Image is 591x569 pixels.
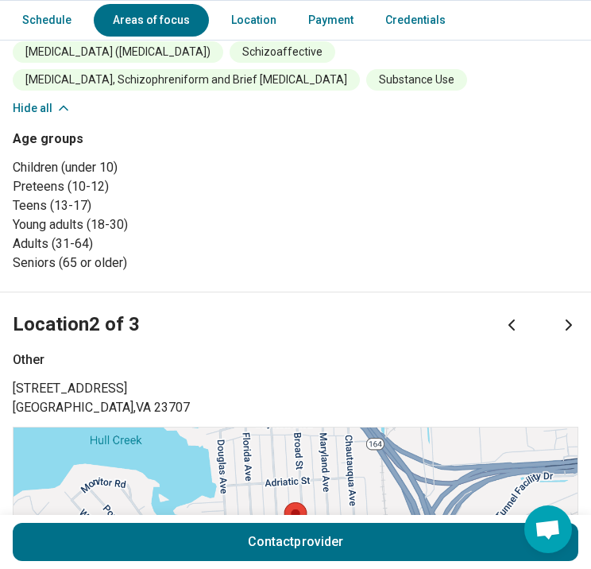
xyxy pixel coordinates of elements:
[13,196,578,215] li: Teens (13-17)
[524,505,572,553] div: Open chat
[13,312,140,339] h2: Location 2 of 3
[13,254,578,273] li: Seniors (65 or older)
[13,379,578,398] span: [STREET_ADDRESS]
[366,69,467,91] li: Substance Use
[13,177,578,196] li: Preteens (10-12)
[13,100,71,117] button: Hide all
[3,4,81,37] a: Schedule
[13,130,578,149] h3: Age groups
[13,69,360,91] li: [MEDICAL_DATA], Schizophreniform and Brief [MEDICAL_DATA]
[13,41,223,63] li: [MEDICAL_DATA] ([MEDICAL_DATA])
[299,4,363,37] a: Payment
[94,4,209,37] a: Areas of focus
[13,234,578,254] li: Adults (31-64)
[13,350,578,370] p: Other
[230,41,335,63] li: Schizoaffective
[13,215,578,234] li: Young adults (18-30)
[376,4,465,37] a: Credentials
[222,4,286,37] a: Location
[13,398,578,417] span: [GEOGRAPHIC_DATA] , VA 23707
[13,158,578,177] li: Children (under 10)
[13,523,578,561] button: Contactprovider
